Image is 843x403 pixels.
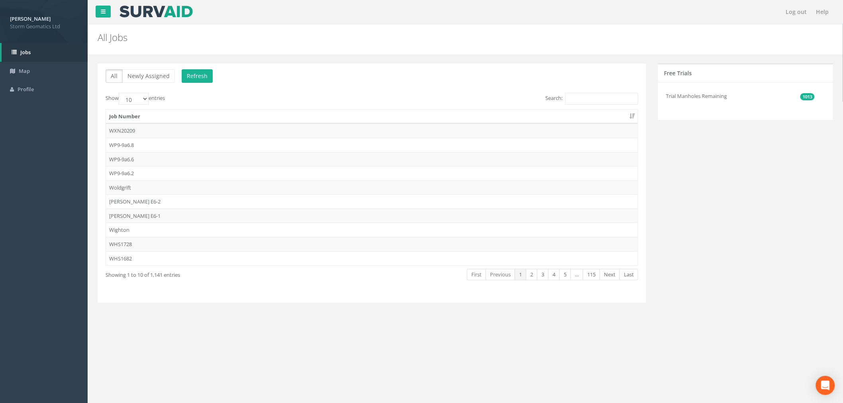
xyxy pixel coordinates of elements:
[106,166,638,180] td: WP9-9a6.2
[10,23,78,30] span: Storm Geomatics Ltd
[600,269,620,280] a: Next
[565,93,638,105] input: Search:
[18,86,34,93] span: Profile
[20,49,31,56] span: Jobs
[106,138,638,152] td: WP9-9a6.8
[2,43,88,62] a: Jobs
[106,209,638,223] td: [PERSON_NAME] E6-1
[106,237,638,251] td: WHS1728
[559,269,571,280] a: 5
[106,180,638,195] td: Woldgrift
[106,93,165,105] label: Show entries
[106,268,321,279] div: Showing 1 to 10 of 1,141 entries
[106,251,638,266] td: WHS1682
[106,194,638,209] td: [PERSON_NAME] E6-2
[583,269,600,280] a: 115
[515,269,526,280] a: 1
[486,269,515,280] a: Previous
[19,67,30,74] span: Map
[526,269,537,280] a: 2
[666,88,815,104] li: Trial Manholes Remaining
[816,376,835,395] div: Open Intercom Messenger
[106,123,638,138] td: WXN20209
[620,269,638,280] a: Last
[106,223,638,237] td: Wighton
[98,32,708,43] h2: All Jobs
[664,70,692,76] h5: Free Trials
[182,69,213,83] button: Refresh
[119,93,149,105] select: Showentries
[548,269,560,280] a: 4
[537,269,549,280] a: 3
[10,13,78,30] a: [PERSON_NAME] Storm Geomatics Ltd
[106,110,638,124] th: Job Number: activate to sort column ascending
[467,269,486,280] a: First
[800,93,815,100] span: 1013
[122,69,175,83] button: Newly Assigned
[106,69,123,83] button: All
[545,93,638,105] label: Search:
[10,15,51,22] strong: [PERSON_NAME]
[570,269,583,280] a: …
[106,152,638,166] td: WP9-9a6.6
